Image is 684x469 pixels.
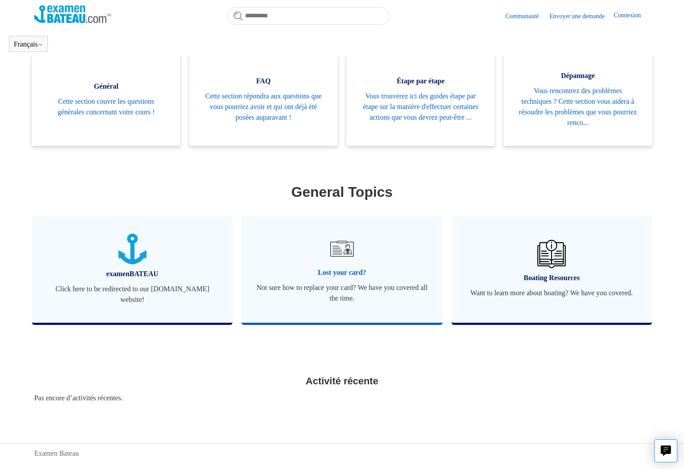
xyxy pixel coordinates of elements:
[45,96,167,117] span: Cette section couvre les questions générales concernant votre cours !
[326,233,358,264] img: 01JRG6G4NA4NJ1BVG8MJM761YH
[537,240,566,268] img: 01JHREV2E6NG3DHE8VTG8QH796
[255,267,429,278] span: Lost your card?
[505,12,548,21] a: Communauté
[517,70,639,81] span: Dépannage
[360,76,482,86] span: Étape par étape
[202,76,324,86] span: FAQ
[346,48,495,146] a: Étape par étape Vous trouverez ici des guides étape par étape sur la manière d'effectuer certaine...
[34,5,111,23] img: Page d’accueil du Centre d’aide Examen Bateau
[45,81,167,92] span: Général
[118,234,147,264] img: 01JTNN85WSQ5FQ6HNXPDSZ7SRA
[34,374,650,388] h2: Activité récente
[45,269,219,279] span: examenBATEAU
[189,48,338,146] a: FAQ Cette section répondra aux questions que vous pourriez avoir et qui ont déjà été posées aupar...
[241,216,442,323] a: Lost your card? Not sure how to replace your card? We have you covered all the time.
[34,181,650,203] h1: General Topics
[451,216,652,323] a: Boating Resources Want to learn more about boating? We have you covered.
[14,40,43,48] button: Français
[614,11,649,21] a: Connexion
[504,48,652,146] a: Dépannage Vous rencontrez des problèmes techniques ? Cette section vous aidera à résoudre les pro...
[202,91,324,123] span: Cette section répondra aux questions que vous pourriez avoir et qui ont déjà été posées auparavant !
[517,86,639,128] span: Vous rencontrez des problèmes techniques ? Cette section vous aidera à résoudre les problèmes que...
[360,91,482,123] span: Vous trouverez ici des guides étape par étape sur la manière d'effectuer certaines actions que vo...
[255,282,429,304] span: Not sure how to replace your card? We have you covered all the time.
[45,284,219,305] span: Click here to be redirected to our [DOMAIN_NAME] website!
[654,439,677,462] button: Live chat
[34,448,79,459] a: Examen Bateau
[227,7,389,25] input: Rechercher
[32,216,233,323] a: examenBATEAU Click here to be redirected to our [DOMAIN_NAME] website!
[34,393,650,403] div: Pas encore d’activités récentes.
[549,12,614,21] a: Envoyer une demande
[32,48,180,146] a: Général Cette section couvre les questions générales concernant votre cours !
[465,273,639,283] span: Boating Resources
[465,288,639,298] span: Want to learn more about boating? We have you covered.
